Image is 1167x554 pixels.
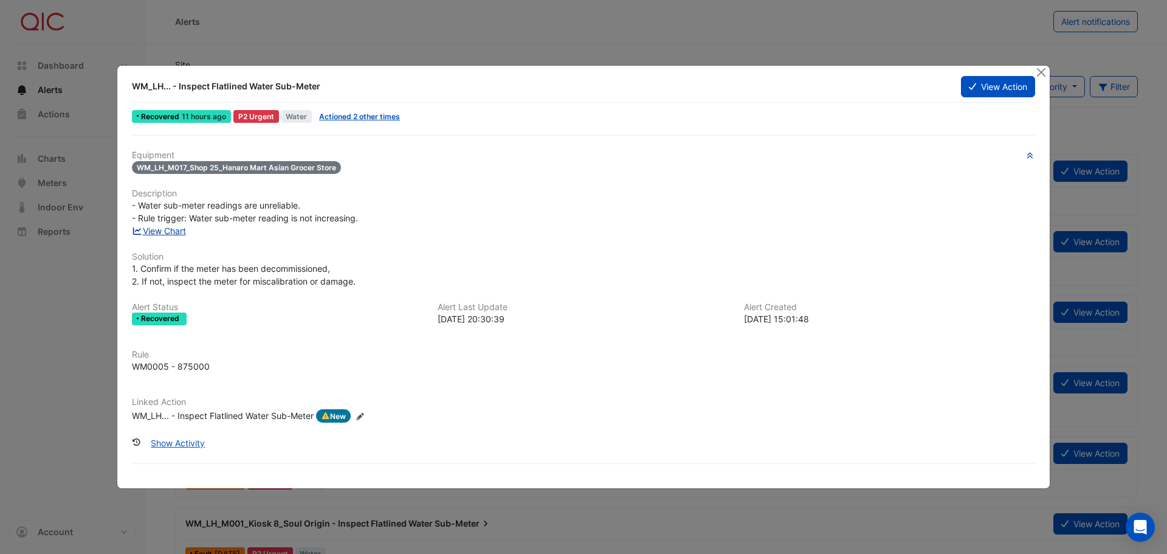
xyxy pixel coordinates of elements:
h6: Alert Status [132,302,423,313]
div: [DATE] 15:01:48 [744,313,1035,325]
span: Recovered [141,113,182,120]
h6: Alert Created [744,302,1035,313]
span: 1. Confirm if the meter has been decommissioned, 2. If not, inspect the meter for miscalibration ... [132,263,356,286]
button: View Action [961,76,1035,97]
button: Show Activity [143,432,213,454]
h6: Equipment [132,150,1035,161]
div: WM_LH... - Inspect Flatlined Water Sub-Meter [132,80,946,92]
div: WM_LH... - Inspect Flatlined Water Sub-Meter [132,409,314,423]
h6: Rule [132,350,1035,360]
a: View Chart [132,226,186,236]
fa-icon: Edit Linked Action [356,412,365,421]
h6: Alert Last Update [438,302,729,313]
span: Mon 29-Sep-2025 20:30 AEST [182,112,226,121]
a: Actioned 2 other times [319,112,400,121]
span: New [316,409,351,423]
div: WM0005 - 875000 [132,360,210,373]
button: Close [1034,66,1047,78]
span: Water [281,110,312,123]
h6: Linked Action [132,397,1035,407]
h6: Description [132,189,1035,199]
div: P2 Urgent [233,110,279,123]
span: - Water sub-meter readings are unreliable. - Rule trigger: Water sub-meter reading is not increas... [132,200,358,223]
h6: Solution [132,252,1035,262]
span: WM_LH_M017_Shop 25_Hanaro Mart Asian Grocer Store [132,161,341,174]
div: [DATE] 20:30:39 [438,313,729,325]
div: Open Intercom Messenger [1126,513,1155,542]
span: Recovered [141,315,182,322]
